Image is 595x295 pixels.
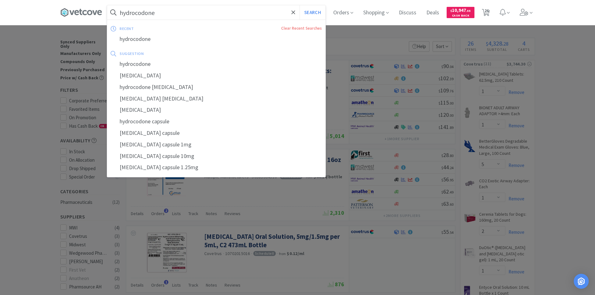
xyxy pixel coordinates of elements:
div: [MEDICAL_DATA] [MEDICAL_DATA] [107,93,325,105]
span: 10,947 [450,7,471,13]
div: [MEDICAL_DATA] [107,70,325,81]
div: hydrocodone capsule [107,116,325,127]
a: $10,947.55Cash Back [447,4,474,21]
a: Deals [424,10,442,16]
a: 26 [479,11,492,16]
div: [MEDICAL_DATA] [107,104,325,116]
div: [MEDICAL_DATA] capsule 1.25mg [107,162,325,173]
a: Discuss [396,10,419,16]
div: suggestion [120,49,233,58]
input: Search by item, sku, manufacturer, ingredient, size... [107,5,325,20]
button: Search [300,5,325,20]
div: [MEDICAL_DATA] capsule 1mg [107,139,325,150]
span: $ [450,9,452,13]
div: recent [120,24,207,33]
div: [MEDICAL_DATA] capsule 10mg [107,150,325,162]
div: hydrocodone [MEDICAL_DATA] [107,81,325,93]
span: Cash Back [450,14,471,18]
div: hydrocodone [107,33,325,45]
a: Clear Recent Searches [281,26,322,31]
span: . 55 [466,9,471,13]
div: hydrocodone [107,58,325,70]
div: [MEDICAL_DATA] capsule [107,127,325,139]
div: Open Intercom Messenger [574,274,589,289]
